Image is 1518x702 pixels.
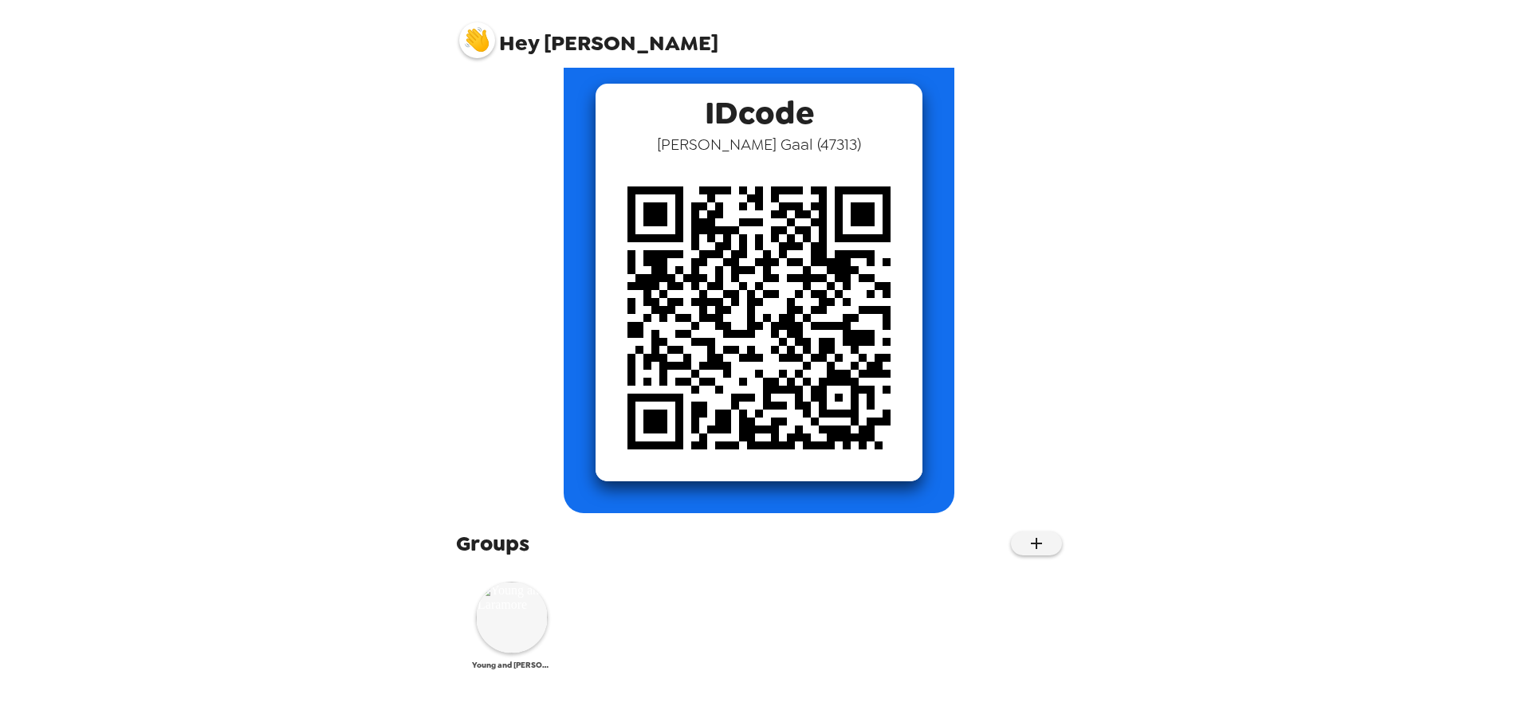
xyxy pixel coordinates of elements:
span: IDcode [705,84,814,134]
span: Young and [PERSON_NAME] [472,660,552,670]
img: Young and Laramore [476,582,548,653]
span: Hey [499,29,539,57]
span: [PERSON_NAME] Gaal ( 47313 ) [657,134,861,155]
img: qr code [596,155,922,481]
span: Groups [456,529,529,558]
span: [PERSON_NAME] [459,14,718,54]
img: profile pic [459,22,495,58]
